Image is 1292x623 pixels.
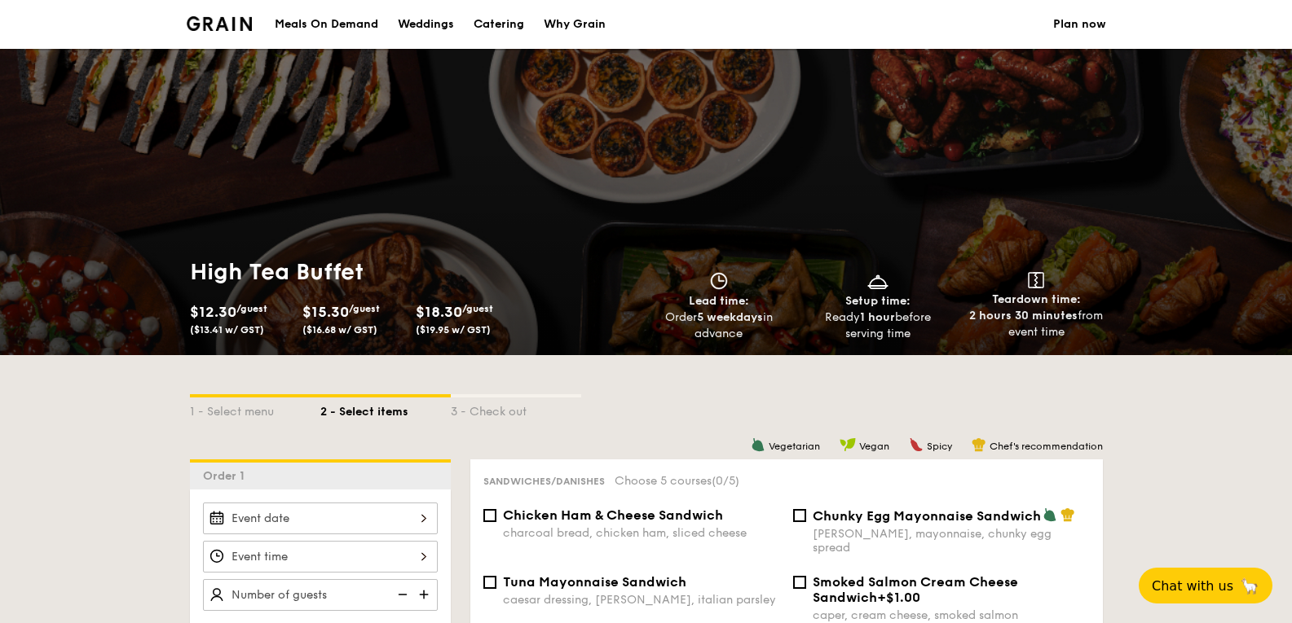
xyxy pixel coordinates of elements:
span: /guest [349,303,380,314]
img: icon-add.58712e84.svg [413,579,438,610]
h1: High Tea Buffet [190,257,640,287]
img: icon-spicy.37a8142b.svg [909,437,924,452]
input: Event time [203,541,438,573]
span: Chef's recommendation [990,441,1103,452]
div: caper, cream cheese, smoked salmon [813,608,1090,622]
img: icon-vegan.f8ff3823.svg [840,437,856,452]
span: Chicken Ham & Cheese Sandwich [503,507,723,523]
strong: 5 weekdays [697,310,763,324]
div: caesar dressing, [PERSON_NAME], italian parsley [503,593,780,607]
span: ($13.41 w/ GST) [190,324,264,336]
div: from event time [963,308,1109,340]
img: icon-clock.2db775ea.svg [707,272,731,290]
span: Choose 5 courses [615,474,739,488]
span: ($19.95 w/ GST) [416,324,491,336]
input: Event date [203,502,438,534]
span: Order 1 [203,469,251,483]
div: Order in advance [646,309,792,342]
div: 1 - Select menu [190,397,320,420]
span: ($16.68 w/ GST) [302,324,377,336]
img: icon-chef-hat.a58ddaea.svg [1060,507,1075,522]
span: (0/5) [712,474,739,488]
div: charcoal bread, chicken ham, sliced cheese [503,526,780,540]
span: +$1.00 [877,590,920,605]
a: Logotype [187,16,253,31]
strong: 2 hours 30 minutes [969,309,1078,322]
span: Lead time: [689,294,749,308]
span: Chunky Egg Mayonnaise Sandwich [813,508,1041,524]
span: Teardown time: [992,292,1081,306]
span: Sandwiches/Danishes [483,476,605,487]
span: Smoked Salmon Cream Cheese Sandwich [813,574,1018,605]
div: 2 - Select items [320,397,451,420]
img: icon-teardown.65201eee.svg [1028,272,1044,288]
input: Tuna Mayonnaise Sandwichcaesar dressing, [PERSON_NAME], italian parsley [483,576,496,589]
span: Vegan [859,441,889,452]
input: Chunky Egg Mayonnaise Sandwich[PERSON_NAME], mayonnaise, chunky egg spread [793,509,806,522]
span: $18.30 [416,303,462,321]
img: Grain [187,16,253,31]
span: $15.30 [302,303,349,321]
img: icon-vegetarian.fe4039eb.svg [751,437,765,452]
div: [PERSON_NAME], mayonnaise, chunky egg spread [813,527,1090,555]
button: Chat with us🦙 [1139,568,1272,603]
div: Ready before serving time [805,309,950,342]
div: 3 - Check out [451,397,581,420]
span: Setup time: [845,294,911,308]
img: icon-vegetarian.fe4039eb.svg [1043,507,1057,522]
span: Spicy [927,441,952,452]
span: 🦙 [1240,577,1259,595]
img: icon-dish.430c3a2e.svg [866,272,890,290]
input: Chicken Ham & Cheese Sandwichcharcoal bread, chicken ham, sliced cheese [483,509,496,522]
span: /guest [462,303,493,314]
span: Chat with us [1152,578,1233,594]
strong: 1 hour [860,310,895,324]
span: /guest [236,303,267,314]
span: Vegetarian [769,441,820,452]
img: icon-chef-hat.a58ddaea.svg [972,437,986,452]
span: Tuna Mayonnaise Sandwich [503,574,686,590]
input: Number of guests [203,579,438,611]
img: icon-reduce.1d2dbef1.svg [389,579,413,610]
input: Smoked Salmon Cream Cheese Sandwich+$1.00caper, cream cheese, smoked salmon [793,576,806,589]
span: $12.30 [190,303,236,321]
